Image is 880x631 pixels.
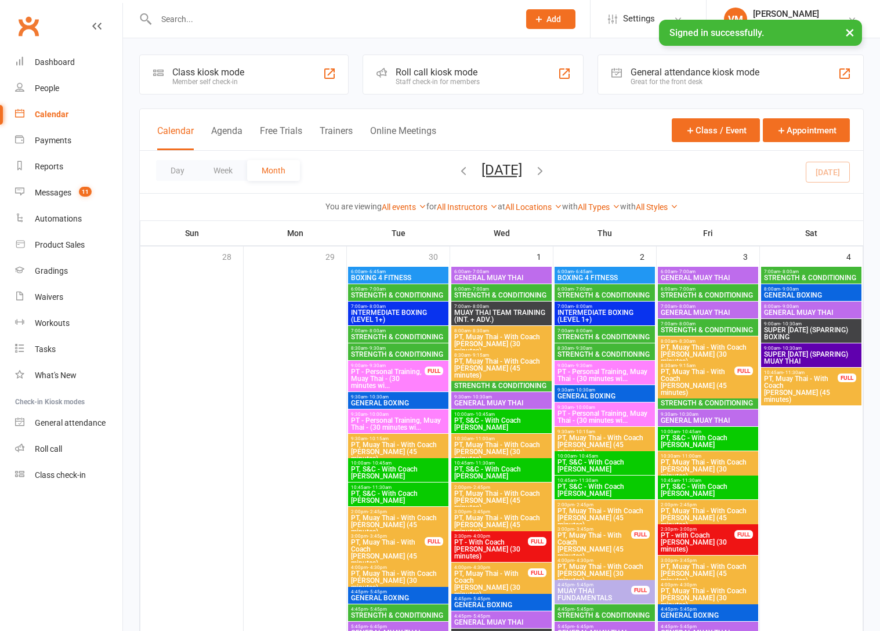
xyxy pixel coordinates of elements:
span: SUPER [DATE] (SPARRING) BOXING [763,327,859,340]
span: 6:00am [660,287,756,292]
button: Agenda [211,125,242,150]
a: People [15,75,122,101]
button: Calendar [157,125,194,150]
span: - 7:00am [367,287,386,292]
span: PT, S&C - With Coach [PERSON_NAME] [350,466,446,480]
div: Champions Gym Highgate [753,19,848,30]
span: - 8:00am [574,304,592,309]
th: Mon [244,221,347,245]
span: - 5:45pm [574,582,593,588]
span: 7:00am [557,328,653,333]
span: PT, Muay Thai - With Coach [PERSON_NAME] (45 minutes) [660,368,735,396]
span: PT, Muay Thai - With Coach [PERSON_NAME] (30 minutes) [557,563,653,584]
a: Workouts [15,310,122,336]
span: Add [546,14,561,24]
span: - 10:30am [677,412,698,417]
div: FULL [838,373,856,382]
span: 7:00am [350,328,446,333]
div: FULL [631,586,650,594]
span: PT, Muay Thai - With Coach [PERSON_NAME] (45 minutes) [763,375,838,403]
div: 3 [743,246,759,266]
a: Gradings [15,258,122,284]
div: Class check-in [35,470,86,480]
span: - 5:45pm [471,596,490,601]
button: Class / Event [672,118,760,142]
span: GENERAL MUAY THAI [660,417,756,424]
div: Dashboard [35,57,75,67]
button: Week [199,160,247,181]
a: Reports [15,154,122,180]
span: STRENGTH & CONDITIONING [557,351,653,358]
span: - 4:30pm [368,565,387,570]
span: 9:30am [557,429,653,434]
span: - 8:00am [677,304,696,309]
span: GENERAL MUAY THAI [454,619,549,626]
span: 3:00pm [350,534,425,539]
span: 6:00am [557,287,653,292]
span: PT, S&C - With Coach [PERSON_NAME] [660,434,756,448]
span: 4:45pm [350,607,446,612]
span: - 10:45am [680,429,701,434]
span: PT, Muay Thai - With Coach [PERSON_NAME] (45 minutes) [350,539,425,567]
span: STRENGTH & CONDITIONING [557,612,653,619]
span: 8:30am [557,346,653,351]
span: 9:30am [557,405,653,410]
div: FULL [425,367,443,375]
span: GENERAL MUAY THAI [454,400,549,407]
span: 8:00am [763,304,859,309]
span: PT - Personal Training, Muay Thai - (30 minutes wi... [350,368,425,389]
span: - 2:45pm [574,502,593,507]
a: All Locations [505,202,562,212]
div: What's New [35,371,77,380]
span: 9:30am [454,394,549,400]
span: - 6:45am [367,269,386,274]
a: Clubworx [14,12,43,41]
span: - 9:15am [677,363,696,368]
span: - 5:45pm [368,607,387,612]
span: - 11:00am [680,454,701,459]
span: 4:45pm [454,596,549,601]
span: GENERAL MUAY THAI [660,309,756,316]
span: 10:30am [454,436,549,441]
span: PT - Personal Training, Muay Thai - (30 minutes wi... [557,368,653,382]
a: All events [382,202,426,212]
th: Wed [450,221,553,245]
span: 10:00am [350,460,446,466]
div: Calendar [35,110,68,119]
div: 2 [640,246,656,266]
span: PT - With Coach [PERSON_NAME] (30 minutes) [454,539,528,560]
span: 10:00am [454,412,549,417]
div: General attendance kiosk mode [631,67,759,78]
span: - 2:45pm [678,502,697,507]
span: PT, Muay Thai - With Coach [PERSON_NAME] (30 minutes) [660,459,756,480]
span: GENERAL BOXING [557,393,653,400]
span: 9:00am [763,321,859,327]
span: GENERAL BOXING [660,612,756,619]
span: - 2:45pm [471,485,490,490]
button: [DATE] [481,162,522,178]
a: All Styles [636,202,678,212]
span: MUAY THAI TEAM TRAINING (INT. + ADV.) [454,309,549,323]
span: PT, Muay Thai - With Coach [PERSON_NAME] (45 minutes) [454,490,549,511]
a: Waivers [15,284,122,310]
span: - 10:15am [574,429,595,434]
span: - 7:00am [677,287,696,292]
span: 9:30am [350,394,446,400]
span: 8:30am [660,363,735,368]
span: PT, Muay Thai - With Coach [PERSON_NAME] (30 minutes) [660,588,756,608]
span: PT, Muay Thai - With Coach [PERSON_NAME] (30 minutes) [454,333,549,354]
span: PT, Muay Thai - With Coach [PERSON_NAME] (30 minutes) [454,441,549,462]
div: Great for the front desk [631,78,759,86]
th: Thu [553,221,657,245]
span: 7:00am [350,304,446,309]
span: PT, S&C - With Coach [PERSON_NAME] [660,483,756,497]
span: - 4:30pm [471,565,490,570]
span: - 9:15am [470,353,489,358]
span: - 11:30am [680,478,701,483]
span: 3:30pm [454,534,528,539]
span: - 6:45am [574,269,592,274]
span: 4:45pm [660,607,756,612]
span: 8:00am [763,287,859,292]
span: 9:30am [660,412,756,417]
span: GENERAL BOXING [350,400,446,407]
